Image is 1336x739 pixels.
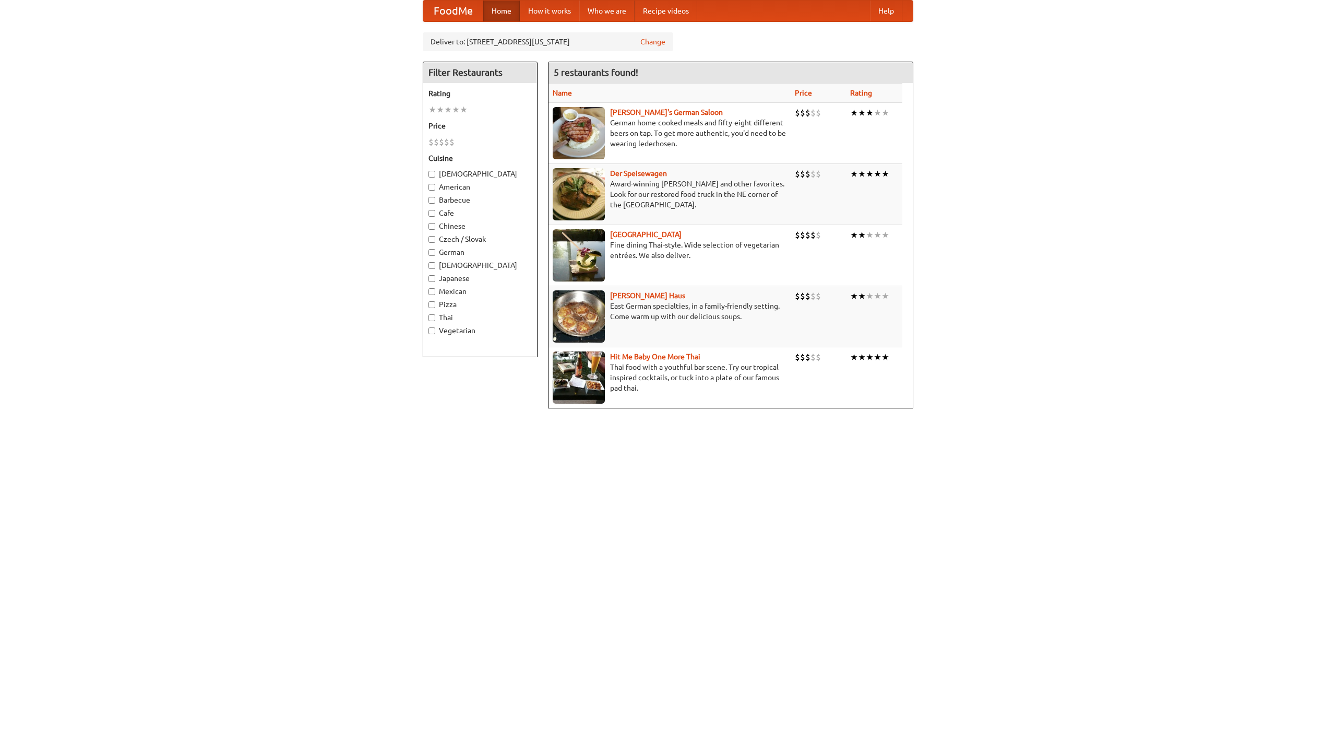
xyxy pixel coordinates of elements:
li: ★ [874,351,881,363]
input: Mexican [428,288,435,295]
label: German [428,247,532,257]
h5: Price [428,121,532,131]
li: $ [795,351,800,363]
input: [DEMOGRAPHIC_DATA] [428,171,435,178]
li: ★ [881,229,889,241]
label: Pizza [428,299,532,310]
a: [PERSON_NAME]'s German Saloon [610,108,723,116]
a: Home [483,1,520,21]
li: $ [444,136,449,148]
li: ★ [850,168,858,180]
li: $ [439,136,444,148]
label: American [428,182,532,192]
input: Czech / Slovak [428,236,435,243]
li: $ [810,107,816,119]
li: ★ [460,104,468,115]
li: ★ [874,168,881,180]
li: ★ [858,290,866,302]
li: ★ [858,351,866,363]
a: Recipe videos [635,1,697,21]
li: ★ [850,107,858,119]
li: $ [800,107,805,119]
p: German home-cooked meals and fifty-eight different beers on tap. To get more authentic, you'd nee... [553,118,786,149]
li: ★ [866,168,874,180]
a: FoodMe [423,1,483,21]
li: $ [795,168,800,180]
li: $ [434,136,439,148]
label: Thai [428,312,532,323]
label: Barbecue [428,195,532,205]
label: Japanese [428,273,532,284]
li: $ [800,290,805,302]
li: $ [805,290,810,302]
a: How it works [520,1,579,21]
input: Japanese [428,275,435,282]
li: ★ [866,229,874,241]
input: Vegetarian [428,327,435,334]
p: Award-winning [PERSON_NAME] and other favorites. Look for our restored food truck in the NE corne... [553,179,786,210]
li: ★ [881,351,889,363]
li: $ [805,168,810,180]
li: ★ [850,229,858,241]
input: German [428,249,435,256]
p: Thai food with a youthful bar scene. Try our tropical inspired cocktails, or tuck into a plate of... [553,362,786,393]
li: $ [449,136,455,148]
li: $ [795,290,800,302]
li: ★ [858,229,866,241]
li: $ [810,168,816,180]
li: ★ [858,107,866,119]
li: $ [816,351,821,363]
label: Cafe [428,208,532,218]
p: East German specialties, in a family-friendly setting. Come warm up with our delicious soups. [553,301,786,322]
li: $ [800,168,805,180]
li: $ [805,351,810,363]
li: $ [816,168,821,180]
p: Fine dining Thai-style. Wide selection of vegetarian entrées. We also deliver. [553,240,786,261]
img: babythai.jpg [553,351,605,404]
li: ★ [850,351,858,363]
li: ★ [881,168,889,180]
li: ★ [850,290,858,302]
li: $ [810,290,816,302]
input: American [428,184,435,191]
img: speisewagen.jpg [553,168,605,220]
input: Pizza [428,301,435,308]
li: $ [795,229,800,241]
label: Vegetarian [428,325,532,336]
li: $ [800,229,805,241]
h5: Cuisine [428,153,532,163]
a: [GEOGRAPHIC_DATA] [610,230,682,239]
li: ★ [452,104,460,115]
li: ★ [866,351,874,363]
label: [DEMOGRAPHIC_DATA] [428,169,532,179]
li: ★ [874,107,881,119]
a: Der Speisewagen [610,169,667,178]
li: $ [800,351,805,363]
li: $ [428,136,434,148]
li: $ [805,229,810,241]
li: $ [805,107,810,119]
li: ★ [874,290,881,302]
li: ★ [436,104,444,115]
a: Who we are [579,1,635,21]
li: ★ [444,104,452,115]
a: Rating [850,89,872,97]
li: $ [816,290,821,302]
li: $ [810,229,816,241]
li: ★ [866,290,874,302]
li: $ [816,107,821,119]
a: [PERSON_NAME] Haus [610,291,685,300]
a: Change [640,37,665,47]
a: Hit Me Baby One More Thai [610,353,700,361]
input: Barbecue [428,197,435,204]
h4: Filter Restaurants [423,62,537,83]
div: Deliver to: [STREET_ADDRESS][US_STATE] [423,32,673,51]
li: ★ [858,168,866,180]
ng-pluralize: 5 restaurants found! [554,67,638,77]
label: [DEMOGRAPHIC_DATA] [428,260,532,271]
input: Thai [428,314,435,321]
